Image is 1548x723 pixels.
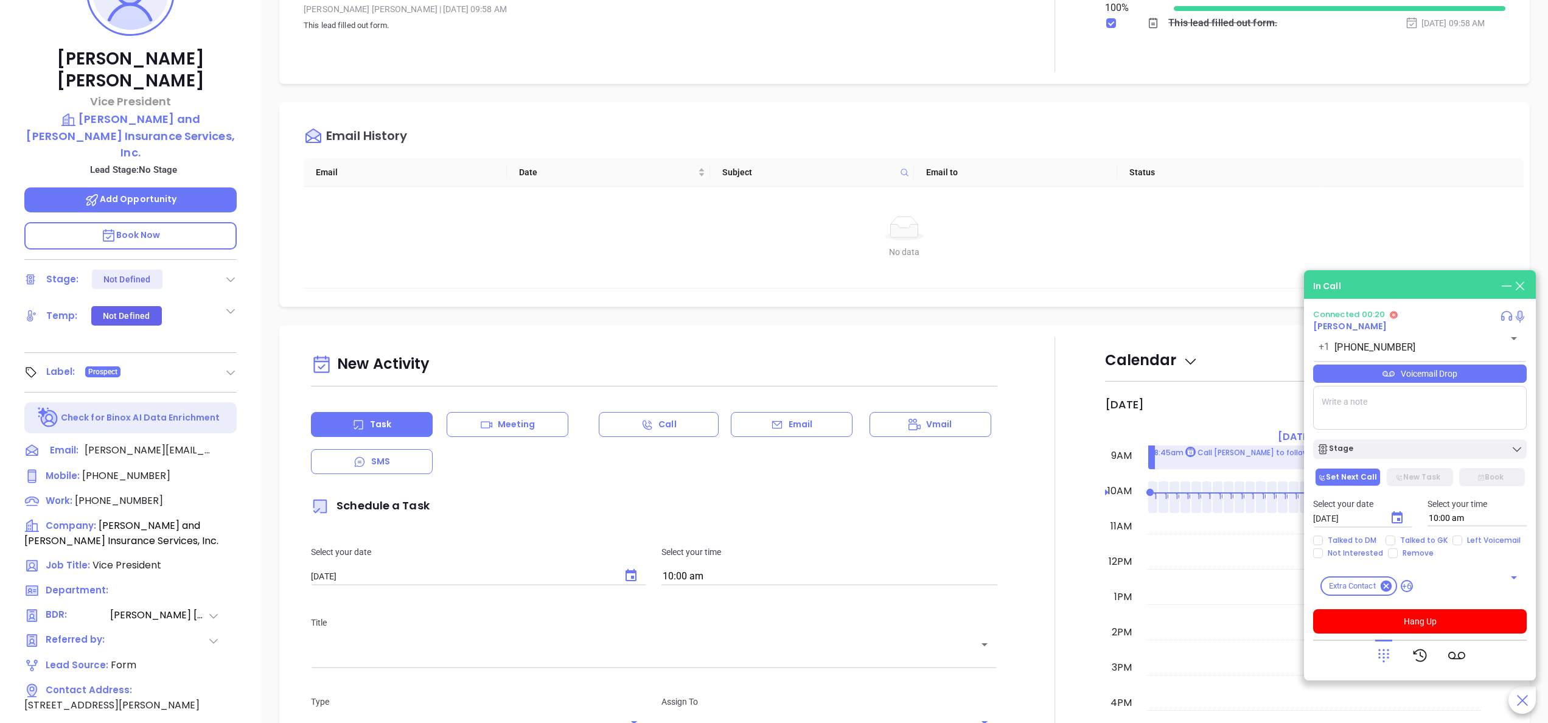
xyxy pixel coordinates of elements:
span: Mobile : [46,469,80,482]
button: Book [1459,468,1525,486]
div: Not Defined [103,270,150,289]
button: Set Next Call [1315,468,1381,486]
span: +6 [1401,580,1413,593]
th: Email to [914,158,1117,187]
img: Ai-Enrich-DaqCidB-.svg [38,407,59,428]
span: Connected [1313,309,1359,320]
span: [PHONE_NUMBER] [75,494,163,508]
div: Stage [1317,443,1353,455]
p: Meeting [498,418,535,431]
p: Title [311,616,997,629]
p: +1 [1319,340,1330,354]
p: Task [370,418,391,431]
button: Hang Up [1313,609,1527,634]
p: 10:00am Call [PERSON_NAME] to follow up [1241,491,1409,503]
span: [PERSON_NAME][EMAIL_ADDRESS][DOMAIN_NAME] [85,443,212,458]
p: Select your date [1313,497,1413,511]
p: Call [658,418,676,431]
span: Email: [50,443,78,459]
div: 11am [1108,519,1134,534]
p: SMS [371,455,390,468]
div: [DATE] 09:58 AM [1405,16,1485,30]
p: 8:45am Call [PERSON_NAME] to follow up [1154,447,1320,459]
div: New Activity [311,349,997,380]
span: Schedule a Task [311,498,430,513]
a: [DATE] [1275,428,1315,445]
input: MM/DD/YYYY [1313,514,1378,524]
span: Work : [46,494,72,507]
div: 9am [1109,449,1134,463]
div: Label: [46,363,75,381]
div: 2pm [1109,625,1134,640]
p: 10:00am Call [PERSON_NAME] to follow up [1295,491,1463,503]
p: Lead Stage: No Stage [30,162,237,178]
p: 10:00am Call [PERSON_NAME] to follow up [1284,491,1452,503]
input: MM/DD/YYYY [311,571,612,582]
span: Talked to DM [1323,536,1381,545]
span: Prospect [88,365,118,379]
button: Open [1505,330,1522,347]
span: Job Title: [46,559,90,571]
span: Subject [722,166,894,179]
button: Choose date, selected date is Oct 10, 2025 [616,561,646,590]
span: [STREET_ADDRESS][PERSON_NAME] [24,698,200,712]
p: Select your time [1428,497,1527,511]
th: Email [304,158,507,187]
div: 100 % [1105,1,1160,15]
p: 10:00am Call [PERSON_NAME] to follow up [1198,491,1366,503]
span: Not Interested [1323,548,1388,558]
span: Vice President [92,558,161,572]
span: [PERSON_NAME] [1313,320,1387,332]
span: Referred by: [46,633,109,648]
span: [PERSON_NAME] [PERSON_NAME] [110,608,207,623]
span: Lead Source: [46,658,108,671]
span: Remove [1398,548,1438,558]
p: 10:00am Call [DEMOGRAPHIC_DATA][PERSON_NAME] to follow up [1219,491,1474,503]
span: Talked to GK [1395,536,1452,545]
p: Vmail [926,418,952,431]
a: [PERSON_NAME] and [PERSON_NAME] Insurance Services, Inc. [24,111,237,161]
p: Select your time [661,545,997,559]
p: Vice President [24,93,237,110]
th: Status [1117,158,1320,187]
p: 10:00am Call [PERSON_NAME] to follow up [1262,491,1431,503]
span: This lead filled out form [304,21,387,30]
div: 12pm [1106,554,1134,569]
p: 10:00am Call [PERSON_NAME] to follow up [1273,491,1442,503]
p: Check for Binox AI Data Enrichment [61,411,220,424]
p: 10:00am Call [PERSON_NAME] to follow up [1252,491,1420,503]
span: Left Voicemail [1462,536,1525,545]
span: Contact Address: [46,683,132,696]
div: Extra Contact [1320,576,1397,596]
div: No data [318,245,1490,259]
p: [PERSON_NAME] [PERSON_NAME] [24,48,237,92]
span: Extra Contact [1322,581,1383,592]
p: 10:00am Call [PERSON_NAME] to follow up [1154,491,1323,503]
span: Add Opportunity [85,193,177,205]
span: . [387,21,389,30]
p: Select your date [311,545,647,559]
span: | [439,4,441,14]
span: Book Now [101,229,161,241]
h2: [DATE] [1105,398,1144,411]
div: 10am [1105,484,1134,498]
div: 4pm [1108,696,1134,710]
div: Email History [326,130,407,146]
span: Date [519,166,696,179]
div: 3pm [1109,660,1134,675]
span: [PERSON_NAME] and [PERSON_NAME] Insurance Services, Inc. [24,519,218,548]
p: 10:00am Call [PERSON_NAME] to follow up [1230,491,1398,503]
div: This lead filled out form. [1168,14,1277,32]
span: Company: [46,519,96,532]
span: 00:20 [1362,309,1386,320]
th: Date [507,158,710,187]
input: Enter phone number or name [1334,341,1487,353]
button: Open [1505,569,1522,586]
span: Calendar [1105,350,1198,370]
div: Voicemail Drop [1313,365,1527,383]
div: Temp: [46,307,78,325]
p: Email [789,418,813,431]
p: Type [311,695,647,708]
div: Not Defined [103,306,150,326]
